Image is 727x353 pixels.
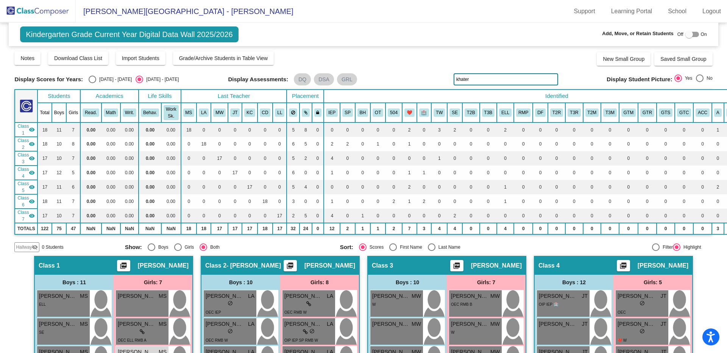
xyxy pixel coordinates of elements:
[340,166,355,180] td: 0
[141,108,159,117] button: Behav.
[497,151,514,166] td: 0
[312,166,324,180] td: 0
[15,151,37,166] td: Maria Wentworth - No Class Name
[712,151,724,166] td: 0
[535,108,546,117] button: DF
[257,137,273,151] td: 0
[230,108,240,117] button: JT
[242,122,257,137] td: 0
[54,55,102,61] span: Download Class List
[712,103,724,122] th: Asian
[355,137,370,151] td: 0
[228,137,242,151] td: 0
[640,108,654,117] button: GTR
[619,103,638,122] th: Gifted Math
[242,137,257,151] td: 0
[514,166,533,180] td: 0
[52,103,67,122] th: Boys
[402,166,417,180] td: 1
[696,108,710,117] button: ACC
[662,5,693,17] a: School
[257,122,273,137] td: 0
[402,151,417,166] td: 0
[312,137,324,151] td: 0
[139,166,161,180] td: 0.00
[355,103,370,122] th: Behavior Only IEP
[181,151,197,166] td: 0
[342,108,353,117] button: SP
[565,137,583,151] td: 0
[657,103,675,122] th: Gift Superior Cog
[431,166,447,180] td: 0
[675,151,693,166] td: 0
[83,108,99,117] button: Read.
[514,103,533,122] th: RIMP
[585,108,599,117] button: T2M
[324,122,340,137] td: 0
[714,108,722,117] button: A
[462,103,480,122] th: Tier Behavior Plan
[385,103,402,122] th: 504 Plan
[568,108,580,117] button: T3R
[211,103,228,122] th: Maria Wentworth
[324,103,340,122] th: Individualized Education Plan
[15,137,37,151] td: Lonnie Aiello - Aiello
[449,108,460,117] button: SE
[199,108,209,117] button: LA
[211,122,228,137] td: 0
[583,166,601,180] td: 0
[29,141,35,147] mat-icon: visibility
[52,151,67,166] td: 10
[324,151,340,166] td: 4
[431,122,447,137] td: 3
[15,122,37,137] td: Maggie Sprinkle - No Class Name
[370,122,385,137] td: 0
[181,103,197,122] th: Maggie Sprinkle
[621,108,636,117] button: GTM
[533,137,548,151] td: 0
[712,166,724,180] td: 0
[638,122,657,137] td: 0
[197,103,211,122] th: Lonnie Aiello
[355,166,370,180] td: 0
[682,75,693,82] div: Yes
[514,137,533,151] td: 0
[696,5,727,17] a: Logout
[37,122,51,137] td: 18
[183,108,195,117] button: MS
[370,166,385,180] td: 0
[52,166,67,180] td: 12
[431,151,447,166] td: 1
[480,103,497,122] th: Tier 3 Behavior Plan
[257,103,273,122] th: Carolyn Dechant
[659,108,672,117] button: GTS
[548,122,565,137] td: 0
[101,137,120,151] td: 0.00
[300,103,312,122] th: Keep with students
[657,122,675,137] td: 0
[242,103,257,122] th: Kim Carcelli
[324,137,340,151] td: 2
[482,108,495,117] button: T3B
[300,137,312,151] td: 5
[693,137,712,151] td: 0
[337,73,357,85] mat-chip: GRL
[514,122,533,137] td: 0
[480,122,497,137] td: 0
[120,151,139,166] td: 0.00
[300,122,312,137] td: 8
[712,122,724,137] td: 1
[657,137,675,151] td: 0
[370,137,385,151] td: 1
[601,103,619,122] th: Tier 3 Math
[284,260,297,271] button: Print Students Details
[447,122,462,137] td: 2
[370,151,385,166] td: 0
[119,262,128,272] mat-icon: picture_as_pdf
[701,31,707,38] span: On
[285,262,295,272] mat-icon: picture_as_pdf
[181,166,197,180] td: 0
[480,151,497,166] td: 0
[48,51,108,65] button: Download Class List
[213,108,226,117] button: MW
